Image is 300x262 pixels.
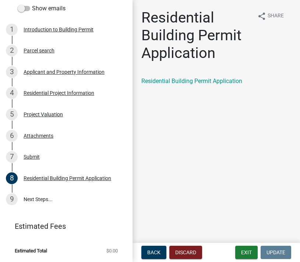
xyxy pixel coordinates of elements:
span: Update [267,249,285,255]
div: 1 [6,24,18,35]
h1: Residential Building Permit Application [141,9,251,62]
div: Parcel search [24,48,54,53]
span: Estimated Total [15,248,47,253]
i: share [257,12,266,21]
div: 5 [6,108,18,120]
a: Residential Building Permit Application [141,77,242,85]
span: Share [268,12,284,21]
div: Project Valuation [24,112,63,117]
div: Applicant and Property Information [24,69,105,75]
div: Attachments [24,133,53,138]
button: shareShare [251,9,290,23]
a: Estimated Fees [6,219,121,234]
button: Exit [235,246,258,259]
div: Introduction to Building Permit [24,27,93,32]
div: 9 [6,193,18,205]
div: Residential Project Information [24,90,94,96]
div: 6 [6,130,18,142]
div: 4 [6,87,18,99]
div: 3 [6,66,18,78]
div: 7 [6,151,18,163]
button: Back [141,246,166,259]
span: Back [147,249,160,255]
div: 8 [6,172,18,184]
button: Discard [169,246,202,259]
span: $0.00 [106,248,118,253]
div: 2 [6,45,18,56]
div: Residential Building Permit Application [24,176,111,181]
label: Show emails [18,4,66,13]
div: Submit [24,154,40,159]
button: Update [261,246,291,259]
